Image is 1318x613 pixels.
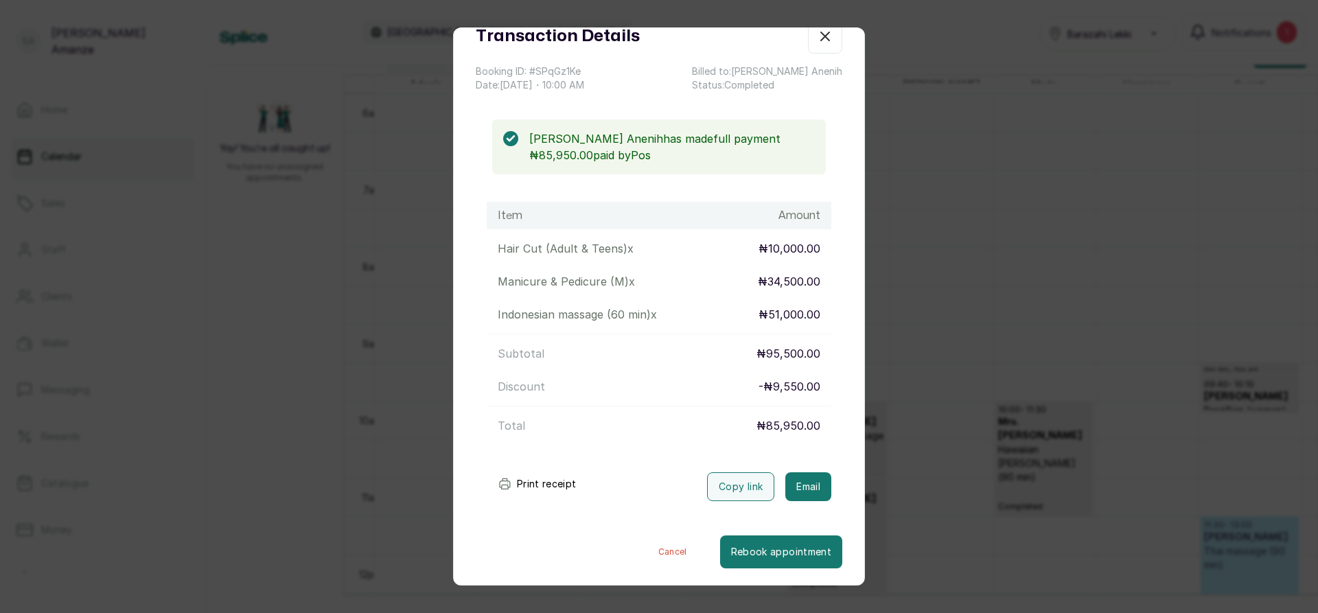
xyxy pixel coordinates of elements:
[476,78,584,92] p: Date: [DATE] ・ 10:00 AM
[498,207,522,224] h1: Item
[625,535,720,568] button: Cancel
[487,470,588,498] button: Print receipt
[692,65,842,78] p: Billed to: [PERSON_NAME] Anenih
[498,417,525,434] p: Total
[498,306,657,323] p: Indonesian massage (60 min) x
[785,472,831,501] button: Email
[476,24,640,49] h1: Transaction Details
[692,78,842,92] p: Status: Completed
[498,273,635,290] p: Manicure & Pedicure (M) x
[759,306,820,323] p: ₦51,000.00
[498,240,634,257] p: Hair Cut (Adult & Teens) x
[476,65,584,78] p: Booking ID: # SPqGz1Ke
[756,345,820,362] p: ₦95,500.00
[756,417,820,434] p: ₦85,950.00
[759,240,820,257] p: ₦10,000.00
[529,130,815,147] p: [PERSON_NAME] Anenih has made full payment
[498,345,544,362] p: Subtotal
[707,472,774,501] button: Copy link
[758,273,820,290] p: ₦34,500.00
[759,378,820,395] p: - ₦9,550.00
[778,207,820,224] h1: Amount
[498,378,545,395] p: Discount
[720,535,842,568] button: Rebook appointment
[529,147,815,163] p: ₦85,950.00 paid by Pos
